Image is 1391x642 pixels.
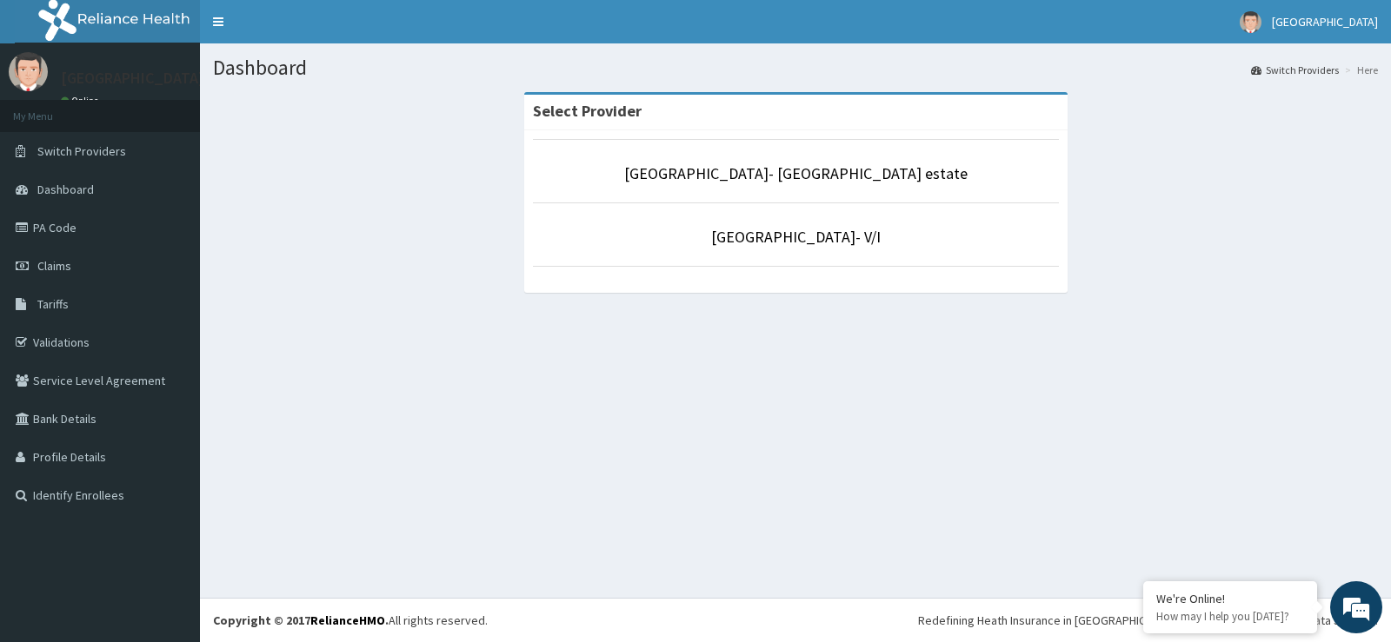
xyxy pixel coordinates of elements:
div: We're Online! [1156,591,1304,606]
a: [GEOGRAPHIC_DATA]- [GEOGRAPHIC_DATA] estate [624,163,968,183]
div: Redefining Heath Insurance in [GEOGRAPHIC_DATA] using Telemedicine and Data Science! [918,612,1378,629]
strong: Copyright © 2017 . [213,612,389,628]
span: Claims [37,258,71,274]
span: Tariffs [37,296,69,312]
li: Here [1341,63,1378,77]
span: [GEOGRAPHIC_DATA] [1272,14,1378,30]
p: [GEOGRAPHIC_DATA] [61,70,204,86]
span: Switch Providers [37,143,126,159]
strong: Select Provider [533,101,642,121]
a: RelianceHMO [310,612,385,628]
img: User Image [9,52,48,91]
p: How may I help you today? [1156,609,1304,624]
img: User Image [1240,11,1261,33]
span: Dashboard [37,182,94,197]
a: Online [61,95,103,107]
a: Switch Providers [1251,63,1339,77]
a: [GEOGRAPHIC_DATA]- V/I [711,227,881,247]
h1: Dashboard [213,56,1378,79]
footer: All rights reserved. [200,598,1391,642]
